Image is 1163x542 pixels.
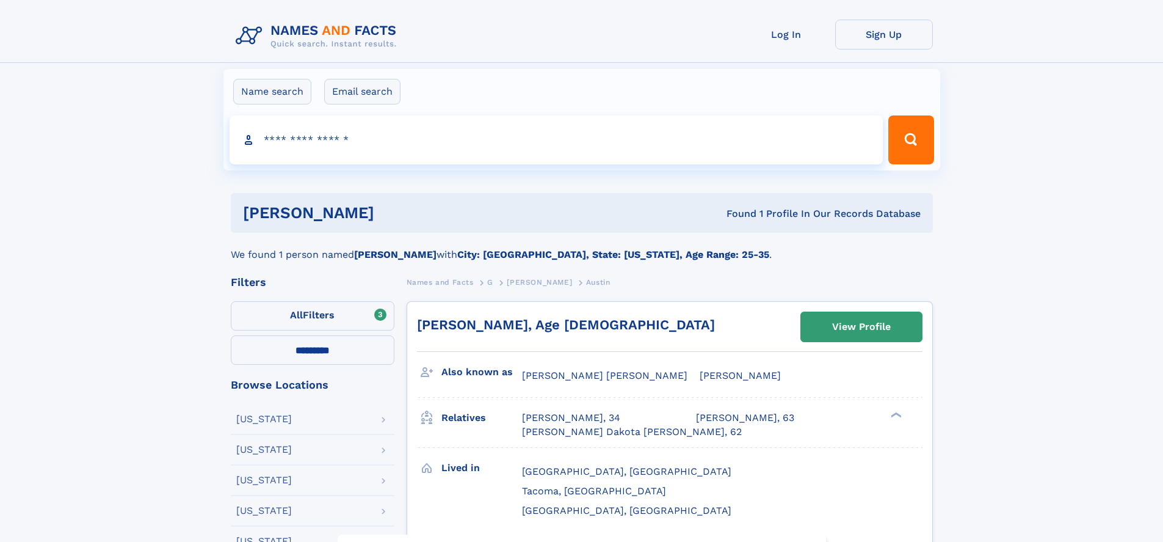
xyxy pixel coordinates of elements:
[231,379,394,390] div: Browse Locations
[832,313,891,341] div: View Profile
[888,115,933,164] button: Search Button
[487,274,493,290] a: G
[522,505,731,516] span: [GEOGRAPHIC_DATA], [GEOGRAPHIC_DATA]
[835,20,933,49] a: Sign Up
[236,475,292,485] div: [US_STATE]
[507,278,572,287] span: [PERSON_NAME]
[700,370,781,381] span: [PERSON_NAME]
[522,425,742,439] a: [PERSON_NAME] Dakota [PERSON_NAME], 62
[354,249,437,260] b: [PERSON_NAME]
[231,233,933,262] div: We found 1 person named with .
[507,274,572,290] a: [PERSON_NAME]
[230,115,883,164] input: search input
[441,408,522,428] h3: Relatives
[236,414,292,424] div: [US_STATE]
[522,370,687,381] span: [PERSON_NAME] [PERSON_NAME]
[233,79,311,104] label: Name search
[231,277,394,288] div: Filters
[231,301,394,331] label: Filters
[243,205,551,221] h1: [PERSON_NAME]
[487,278,493,287] span: G
[236,506,292,516] div: [US_STATE]
[550,207,921,221] div: Found 1 Profile In Our Records Database
[737,20,835,49] a: Log In
[888,411,902,419] div: ❯
[231,20,407,53] img: Logo Names and Facts
[441,458,522,478] h3: Lived in
[236,445,292,455] div: [US_STATE]
[586,278,610,287] span: Austin
[457,249,769,260] b: City: [GEOGRAPHIC_DATA], State: [US_STATE], Age Range: 25-35
[290,309,303,321] span: All
[441,362,522,383] h3: Also known as
[696,411,794,425] a: [PERSON_NAME], 63
[522,485,666,497] span: Tacoma, [GEOGRAPHIC_DATA]
[522,411,620,425] a: [PERSON_NAME], 34
[801,312,922,342] a: View Profile
[324,79,400,104] label: Email search
[417,317,715,332] a: [PERSON_NAME], Age [DEMOGRAPHIC_DATA]
[407,274,474,290] a: Names and Facts
[522,466,731,477] span: [GEOGRAPHIC_DATA], [GEOGRAPHIC_DATA]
